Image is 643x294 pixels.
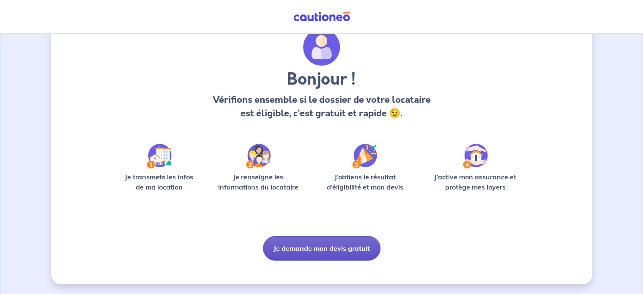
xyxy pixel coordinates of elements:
p: Vérifions ensemble si le dossier de votre locataire est éligible, c’est gratuit et rapide 😉. [210,93,433,120]
p: Je transmets les infos de ma location [119,172,200,192]
p: J’active mon assurance et protège mes loyers [426,172,525,192]
img: /static/c0a346edaed446bb123850d2d04ad552/Step-2.svg [246,144,271,168]
h3: Bonjour ! [210,69,433,90]
img: /static/bfff1cf634d835d9112899e6a3df1a5d/Step-4.svg [463,144,488,168]
button: Je demande mon devis gratuit [263,236,380,261]
img: /static/f3e743aab9439237c3e2196e4328bba9/Step-3.svg [352,144,377,168]
p: J’obtiens le résultat d’éligibilité et mon devis [317,172,413,192]
img: Cautioneo [290,11,353,22]
img: /static/90a569abe86eec82015bcaae536bd8e6/Step-1.svg [147,144,172,168]
img: archivate [303,29,340,66]
p: Je renseigne les informations du locataire [213,172,304,192]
